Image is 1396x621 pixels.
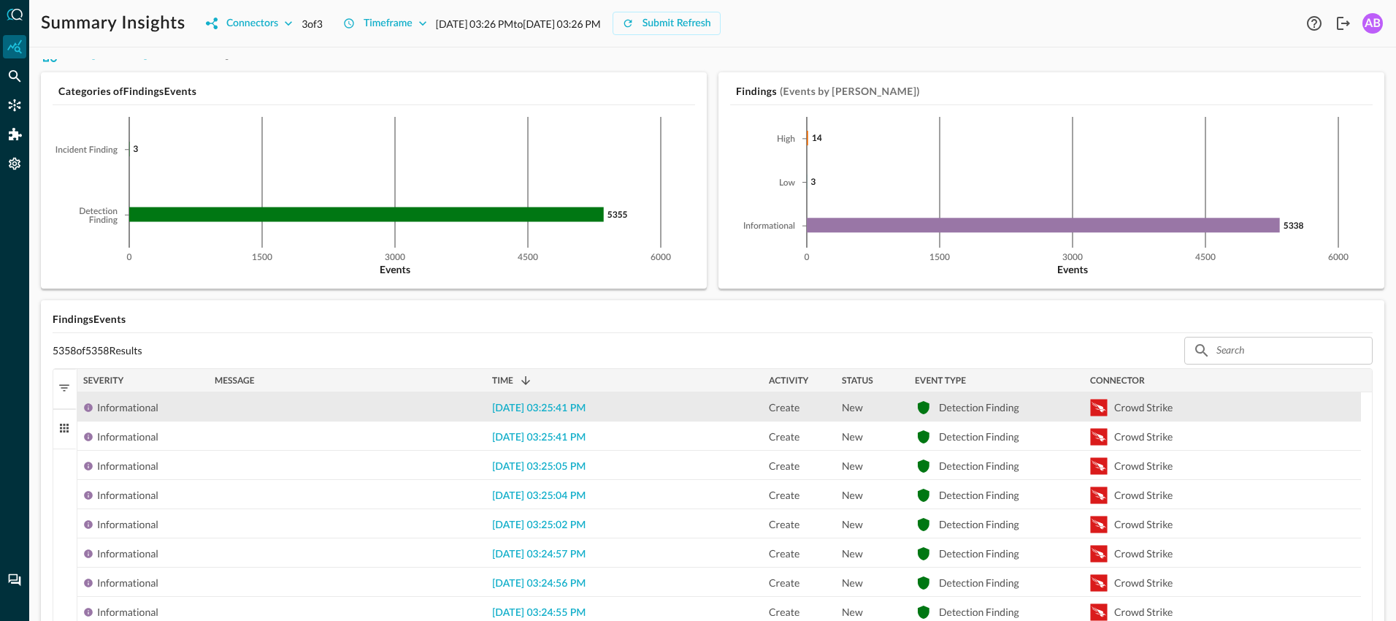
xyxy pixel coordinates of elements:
[1062,254,1083,262] tspan: 3000
[226,15,278,33] div: Connectors
[1090,376,1145,386] span: Connector
[915,376,966,386] span: Event Type
[769,376,808,386] span: Activity
[1332,12,1355,35] button: Logout
[385,254,405,262] tspan: 3000
[769,481,799,510] span: Create
[1114,481,1173,510] div: Crowd Strike
[3,152,26,175] div: Settings
[492,462,586,472] span: [DATE] 03:25:05 PM
[492,520,586,530] span: [DATE] 03:25:02 PM
[3,35,26,58] div: Summary Insights
[842,539,863,568] span: New
[805,254,810,262] tspan: 0
[607,209,628,220] tspan: 5355
[842,510,863,539] span: New
[939,393,1019,422] div: Detection Finding
[613,12,721,35] button: Submit Refresh
[939,568,1019,598] div: Detection Finding
[79,207,118,216] tspan: Detection
[842,422,863,452] span: New
[97,510,158,539] div: Informational
[1216,337,1339,364] input: Search
[492,433,586,443] span: [DATE] 03:25:41 PM
[1303,12,1326,35] button: Help
[196,47,234,60] span: Findings
[436,16,601,31] p: [DATE] 03:26 PM to [DATE] 03:26 PM
[97,393,158,422] div: Informational
[97,568,158,598] div: Informational
[3,64,26,88] div: Federated Search
[1284,220,1304,231] tspan: 5338
[1114,568,1173,598] div: Crowd Strike
[58,84,695,99] h5: Categories of Findings Events
[1362,13,1383,34] div: AB
[1114,510,1173,539] div: Crowd Strike
[769,452,799,481] span: Create
[939,422,1019,452] div: Detection Finding
[334,12,436,35] button: Timeframe
[53,312,1373,327] h5: Findings Events
[769,393,799,422] span: Create
[769,510,799,539] span: Create
[1090,516,1108,533] svg: Crowdstrike Falcon
[769,539,799,568] span: Create
[1114,422,1173,452] div: Crowd Strike
[3,568,26,592] div: Chat
[197,12,302,35] button: Connectors
[1114,452,1173,481] div: Crowd Strike
[1114,539,1173,568] div: Crowd Strike
[97,539,158,568] div: Informational
[779,179,796,188] tspan: Low
[643,15,711,33] div: Submit Refresh
[842,568,863,598] span: New
[780,84,920,99] h5: (Events by [PERSON_NAME])
[769,568,799,598] span: Create
[1090,428,1108,446] svg: Crowdstrike Falcon
[939,510,1019,539] div: Detection Finding
[492,376,513,386] span: Time
[83,376,123,386] span: Severity
[769,422,799,452] span: Create
[842,481,863,510] span: New
[380,263,410,275] tspan: Events
[492,608,586,618] span: [DATE] 03:24:55 PM
[492,491,586,501] span: [DATE] 03:25:04 PM
[842,452,863,481] span: New
[97,481,158,510] div: Informational
[252,254,272,262] tspan: 1500
[127,254,132,262] tspan: 0
[492,579,586,589] span: [DATE] 03:24:56 PM
[1090,574,1108,592] svg: Crowdstrike Falcon
[1090,603,1108,621] svg: Crowdstrike Falcon
[736,84,777,99] h5: Findings
[810,176,816,187] tspan: 3
[1057,263,1088,275] tspan: Events
[55,146,118,155] tspan: Incident Finding
[492,549,586,560] span: [DATE] 03:24:57 PM
[133,143,138,154] tspan: 3
[777,135,795,144] tspan: High
[3,94,26,117] div: Connectors
[1090,487,1108,504] svg: Crowdstrike Falcon
[1090,457,1108,475] svg: Crowdstrike Falcon
[215,376,255,386] span: Message
[1090,399,1108,416] svg: Crowdstrike Falcon
[302,16,323,31] p: 3 of 3
[364,15,413,33] div: Timeframe
[1328,254,1349,262] tspan: 6000
[41,12,185,35] h1: Summary Insights
[53,344,142,357] p: 5358 of 5358 Results
[518,254,538,262] tspan: 4500
[842,376,873,386] span: Status
[929,254,950,262] tspan: 1500
[1090,545,1108,563] svg: Crowdstrike Falcon
[97,452,158,481] div: Informational
[939,481,1019,510] div: Detection Finding
[89,216,118,225] tspan: Finding
[651,254,671,262] tspan: 6000
[743,222,795,231] tspan: Informational
[939,452,1019,481] div: Detection Finding
[939,539,1019,568] div: Detection Finding
[1195,254,1216,262] tspan: 4500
